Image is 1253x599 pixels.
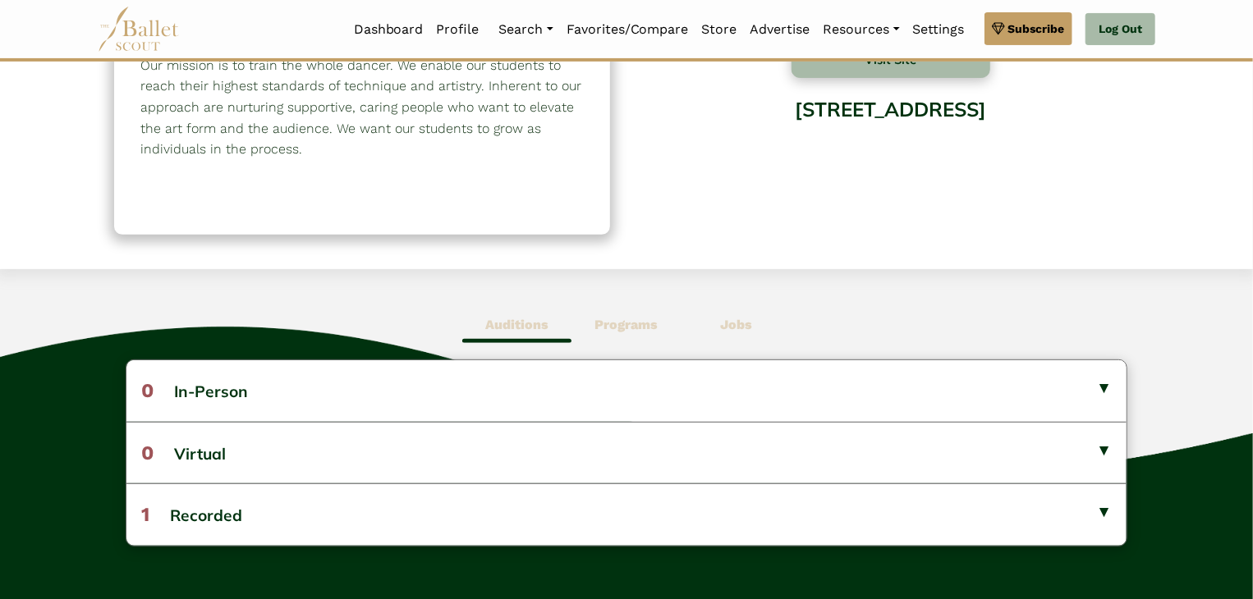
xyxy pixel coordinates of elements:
[140,55,584,160] p: Our mission is to train the whole dancer. We enable our students to reach their highest standards...
[643,85,1139,217] div: [STREET_ADDRESS]
[126,483,1127,545] button: 1Recorded
[1085,13,1155,46] a: Log Out
[817,12,906,47] a: Resources
[720,317,752,332] b: Jobs
[744,12,817,47] a: Advertise
[992,20,1005,38] img: gem.svg
[594,317,658,332] b: Programs
[141,503,149,526] span: 1
[141,379,154,402] span: 0
[141,441,154,464] span: 0
[347,12,430,47] a: Dashboard
[1008,20,1065,38] span: Subscribe
[906,12,971,47] a: Settings
[984,12,1072,45] a: Subscribe
[493,12,560,47] a: Search
[485,317,548,332] b: Auditions
[126,422,1127,483] button: 0Virtual
[560,12,695,47] a: Favorites/Compare
[695,12,744,47] a: Store
[430,12,486,47] a: Profile
[126,360,1127,421] button: 0In-Person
